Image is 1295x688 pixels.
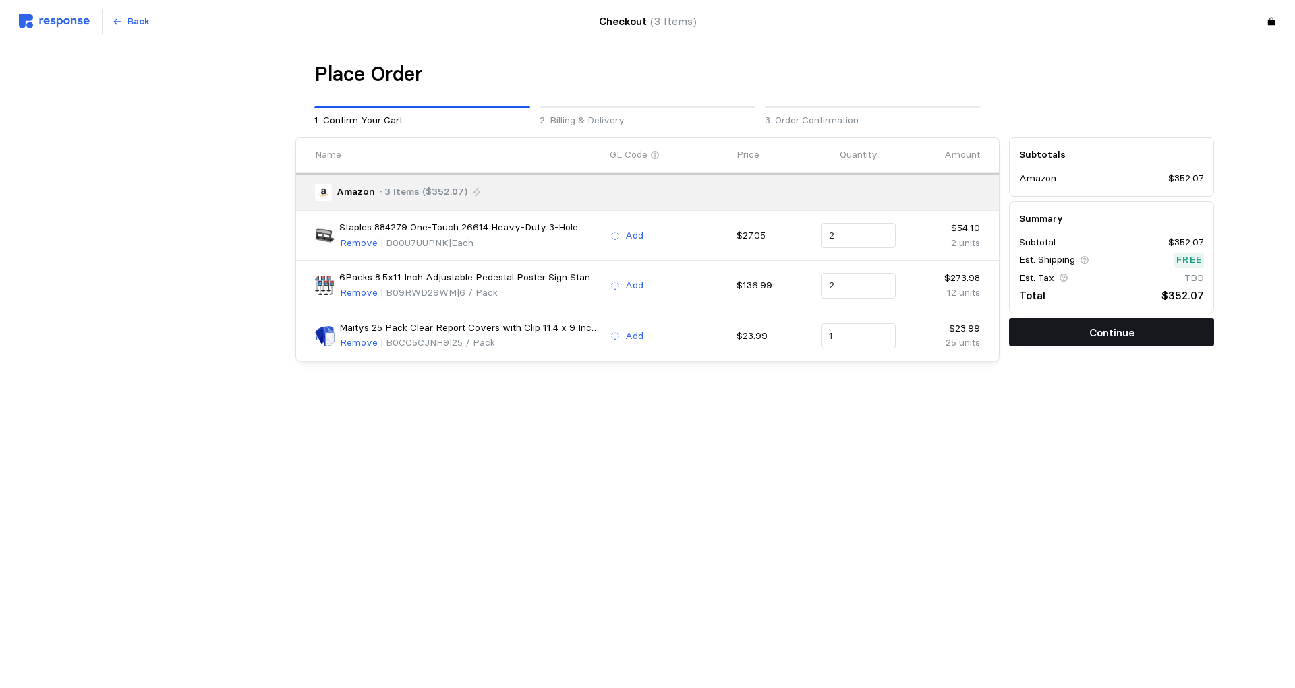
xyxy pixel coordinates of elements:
p: Subtotal [1019,235,1056,250]
p: 6Packs 8.5x11 Inch Adjustable Pedestal Poster Sign Stand, Heavy Duty Floor Standing Sign Holder S... [339,270,601,285]
p: Add [625,228,643,243]
span: | 25 / Pack [449,336,495,348]
input: Qty [829,324,888,348]
h1: Place Order [314,61,422,88]
input: Qty [829,274,888,298]
button: Add [610,278,644,294]
p: Maitys 25 Pack Clear Report Covers with Clip 11.4 x 9 Inch Presentation Folders Transparent Front... [339,321,601,336]
p: Remove [340,286,378,301]
p: Add [625,278,643,293]
p: 1. Confirm Your Cart [314,113,530,128]
p: Est. Tax [1019,271,1054,286]
button: Add [610,228,644,244]
p: $352.07 [1168,171,1204,186]
p: Add [625,329,643,344]
span: (3 Items) [650,15,697,28]
img: 81EQdrd0S1L._AC_SX679_.jpg [315,326,335,346]
p: Price [737,148,759,162]
p: Continue [1089,324,1134,341]
p: Quantity [840,148,877,162]
span: | B09RWD29WM [380,286,457,299]
p: 3. Order Confirmation [765,113,981,128]
span: | B0CC5CJNH9 [380,336,449,348]
p: GL Code [610,148,647,162]
button: Remove [339,285,378,301]
p: 12 units [905,286,980,301]
p: Amazon [1019,171,1056,186]
p: Est. Shipping [1019,253,1075,268]
p: Back [127,14,150,29]
button: Continue [1009,318,1214,346]
p: 2 units [905,236,980,251]
p: $136.99 [737,278,811,293]
p: $352.07 [1161,287,1204,304]
img: svg%3e [19,14,90,28]
img: 81khVqSffXL._AC_SX679_.jpg [315,276,335,295]
button: Add [610,328,644,344]
p: Remove [340,336,378,350]
span: | 6 / Pack [457,286,498,299]
input: Qty [829,224,888,248]
p: Free [1176,253,1202,268]
span: | Each [449,237,473,249]
p: 2. Billing & Delivery [540,113,755,128]
p: 25 units [905,336,980,350]
h5: Subtotals [1019,148,1204,162]
button: Remove [339,335,378,351]
p: $273.98 [905,271,980,286]
p: $352.07 [1168,235,1204,250]
span: | B00U7UUPNK [380,237,449,249]
img: 41vLpZWtqCL._SX342_SY445_QL70_FMwebp_.jpg [315,226,335,245]
button: Remove [339,235,378,251]
p: $23.99 [737,329,811,344]
p: · 3 Items ($352.07) [380,185,467,199]
p: Amount [944,148,980,162]
p: Name [315,148,341,162]
p: $27.05 [737,228,811,243]
h4: Checkout [599,13,697,30]
p: Remove [340,236,378,251]
p: Staples 884279 One-Touch 26614 Heavy-Duty 3-Hole Punch 30-Sheet Capacity Black [339,220,601,235]
button: Back [105,9,157,34]
p: Total [1019,287,1045,304]
h5: Summary [1019,212,1204,226]
p: TBD [1184,271,1204,286]
p: $23.99 [905,321,980,336]
p: Amazon [337,185,375,199]
p: $54.10 [905,221,980,236]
